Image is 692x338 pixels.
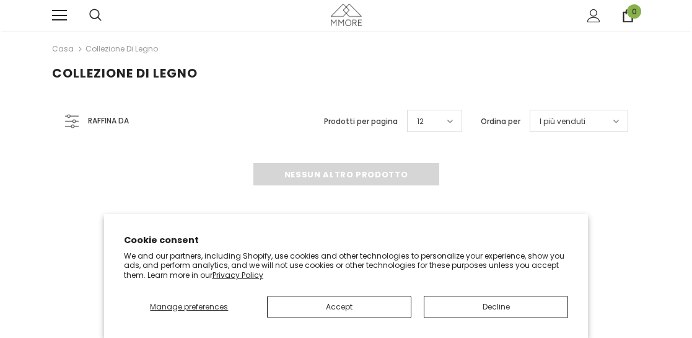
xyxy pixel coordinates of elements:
span: I più venduti [540,115,585,128]
button: Manage preferences [124,296,255,318]
span: Collezione di legno [52,64,198,82]
a: 0 [621,9,634,22]
label: Ordina per [481,115,520,128]
span: Manage preferences [150,301,228,312]
span: 0 [627,4,641,19]
img: Casi MMORE [331,4,362,25]
button: Decline [424,296,568,318]
a: Collezione di legno [85,43,158,54]
button: Accept [267,296,411,318]
span: 12 [417,115,424,128]
label: Prodotti per pagina [324,115,398,128]
a: Privacy Policy [212,270,263,280]
h2: Cookie consent [124,234,569,247]
p: We and our partners, including Shopify, use cookies and other technologies to personalize your ex... [124,251,569,280]
span: Raffina da [88,114,129,128]
a: Casa [52,42,74,56]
